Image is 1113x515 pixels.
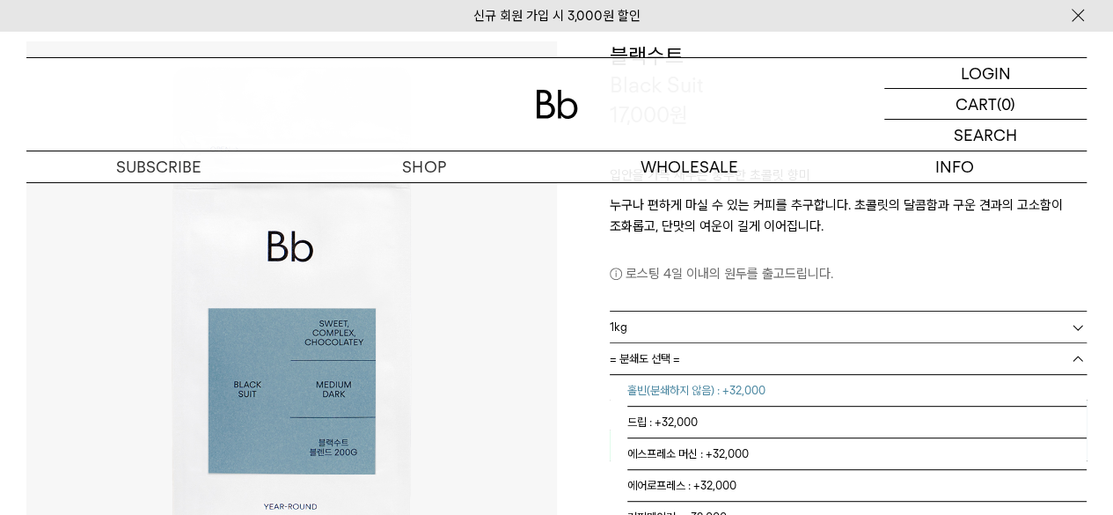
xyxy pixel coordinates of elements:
[26,151,291,182] a: SUBSCRIBE
[961,58,1011,88] p: LOGIN
[822,151,1087,182] p: INFO
[627,407,1087,438] li: 드립 : +32,000
[997,89,1015,119] p: (0)
[627,438,1087,470] li: 에스프레소 머신 : +32,000
[884,58,1087,89] a: LOGIN
[956,89,997,119] p: CART
[610,312,627,342] span: 1kg
[627,470,1087,502] li: 에어로프레스 : +32,000
[627,375,1087,407] li: 홀빈(분쇄하지 않음) : +32,000
[536,90,578,119] img: 로고
[954,120,1017,151] p: SEARCH
[610,195,1087,237] p: 누구나 편하게 마실 수 있는 커피를 추구합니다. 초콜릿의 달콤함과 구운 견과의 고소함이 조화롭고, 단맛의 여운이 길게 이어집니다.
[884,89,1087,120] a: CART (0)
[610,343,680,374] span: = 분쇄도 선택 =
[473,8,641,24] a: 신규 회원 가입 시 3,000원 할인
[557,151,822,182] p: WHOLESALE
[291,151,556,182] a: SHOP
[610,263,1087,284] p: 로스팅 4일 이내의 원두를 출고드립니다.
